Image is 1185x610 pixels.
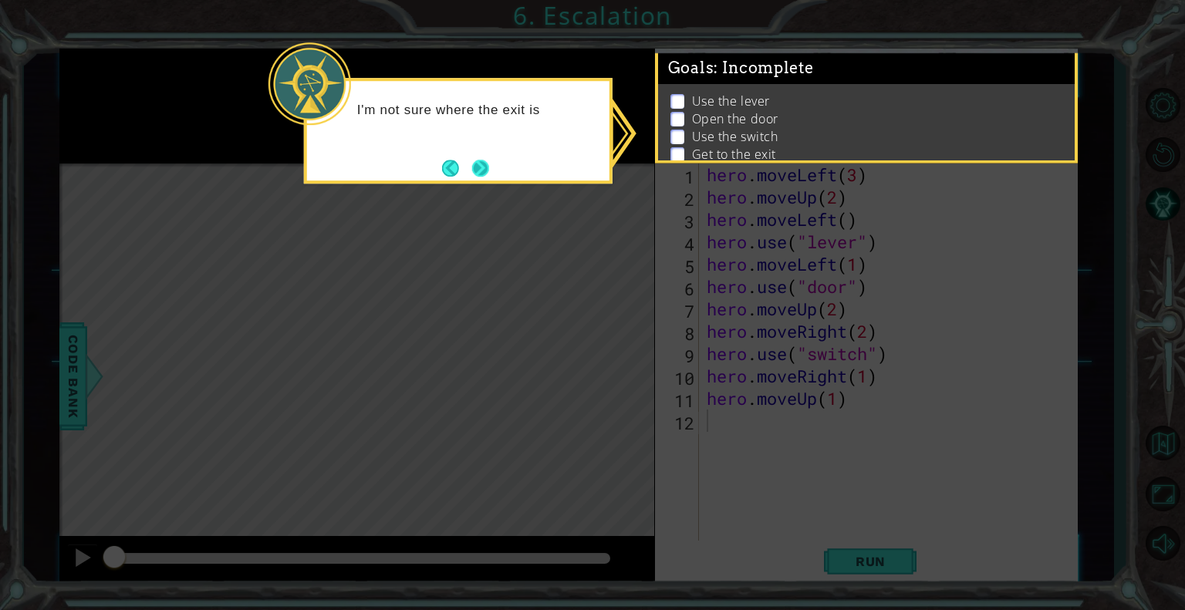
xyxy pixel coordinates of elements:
p: Get to the exit [692,146,776,163]
p: Open the door [692,110,778,127]
p: I'm not sure where the exit is [357,102,599,119]
button: Back [442,160,472,177]
span: Goals [668,59,814,78]
span: : Incomplete [714,59,813,77]
p: Use the lever [692,93,770,110]
p: Use the switch [692,128,778,145]
button: Next [472,160,489,177]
